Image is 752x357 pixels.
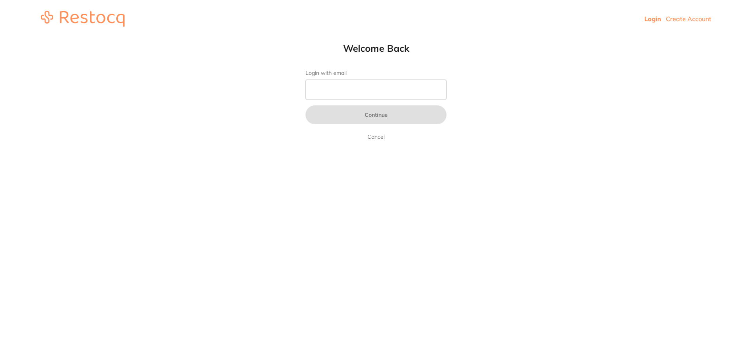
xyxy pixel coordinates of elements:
a: Create Account [666,15,711,23]
label: Login with email [305,70,446,76]
a: Login [644,15,661,23]
a: Cancel [366,132,386,141]
h1: Welcome Back [290,42,462,54]
button: Continue [305,105,446,124]
img: restocq_logo.svg [41,11,125,27]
